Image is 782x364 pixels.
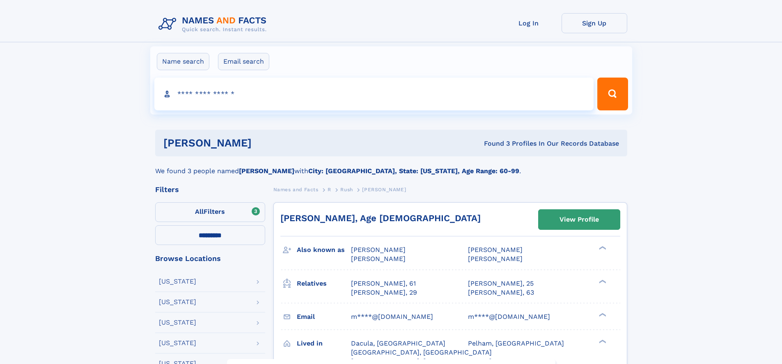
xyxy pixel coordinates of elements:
[273,184,319,195] a: Names and Facts
[163,138,368,148] h1: [PERSON_NAME]
[562,13,627,33] a: Sign Up
[468,246,523,254] span: [PERSON_NAME]
[560,210,599,229] div: View Profile
[597,312,607,317] div: ❯
[308,167,519,175] b: City: [GEOGRAPHIC_DATA], State: [US_STATE], Age Range: 60-99
[155,202,265,222] label: Filters
[155,186,265,193] div: Filters
[351,246,406,254] span: [PERSON_NAME]
[218,53,269,70] label: Email search
[195,208,204,215] span: All
[280,213,481,223] a: [PERSON_NAME], Age [DEMOGRAPHIC_DATA]
[297,243,351,257] h3: Also known as
[340,187,353,192] span: Rush
[351,255,406,263] span: [PERSON_NAME]
[157,53,209,70] label: Name search
[297,310,351,324] h3: Email
[468,279,534,288] a: [PERSON_NAME], 25
[539,210,620,229] a: View Profile
[351,279,416,288] a: [PERSON_NAME], 61
[155,156,627,176] div: We found 3 people named with .
[362,187,406,192] span: [PERSON_NAME]
[159,278,196,285] div: [US_STATE]
[297,337,351,350] h3: Lived in
[597,279,607,284] div: ❯
[297,277,351,291] h3: Relatives
[159,340,196,346] div: [US_STATE]
[155,13,273,35] img: Logo Names and Facts
[154,78,594,110] input: search input
[351,288,417,297] a: [PERSON_NAME], 29
[368,139,619,148] div: Found 3 Profiles In Our Records Database
[351,348,492,356] span: [GEOGRAPHIC_DATA], [GEOGRAPHIC_DATA]
[239,167,294,175] b: [PERSON_NAME]
[468,288,534,297] a: [PERSON_NAME], 63
[159,299,196,305] div: [US_STATE]
[468,339,564,347] span: Pelham, [GEOGRAPHIC_DATA]
[155,255,265,262] div: Browse Locations
[159,319,196,326] div: [US_STATE]
[597,245,607,251] div: ❯
[496,13,562,33] a: Log In
[597,339,607,344] div: ❯
[468,255,523,263] span: [PERSON_NAME]
[351,339,445,347] span: Dacula, [GEOGRAPHIC_DATA]
[340,184,353,195] a: Rush
[597,78,628,110] button: Search Button
[328,184,331,195] a: R
[328,187,331,192] span: R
